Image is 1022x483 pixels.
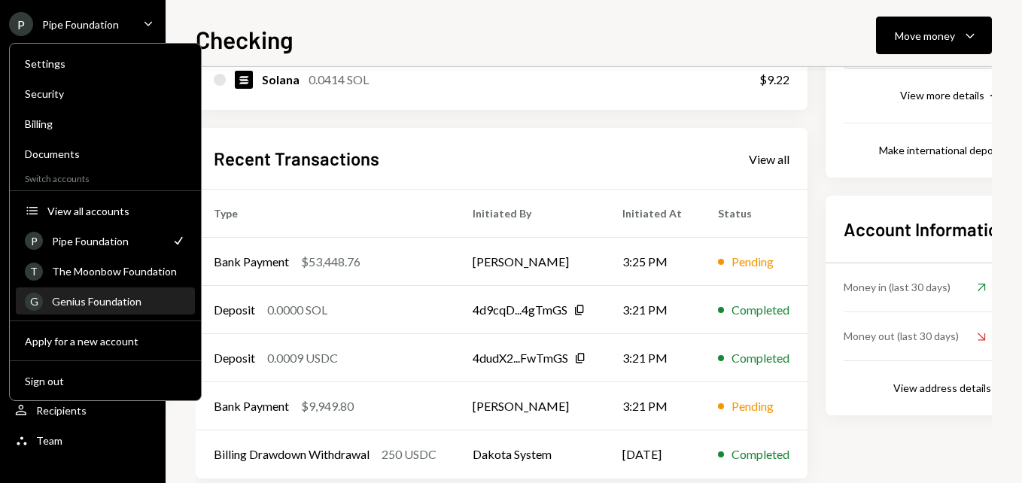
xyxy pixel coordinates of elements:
[455,382,604,430] td: [PERSON_NAME]
[47,205,186,217] div: View all accounts
[604,238,700,286] td: 3:25 PM
[301,253,360,271] div: $53,448.76
[700,190,808,238] th: Status
[473,349,568,367] div: 4dudX2...FwTmGS
[214,349,255,367] div: Deposit
[759,71,789,89] div: $9.22
[25,293,43,311] div: G
[52,265,186,278] div: The Moonbow Foundation
[455,430,604,478] td: Dakota System
[16,50,195,77] a: Settings
[25,87,186,100] div: Security
[16,140,195,167] a: Documents
[214,253,289,271] div: Bank Payment
[16,257,195,284] a: TThe Moonbow Foundation
[25,263,43,281] div: T
[732,397,774,415] div: Pending
[732,301,789,319] div: Completed
[16,198,195,225] button: View all accounts
[16,328,195,355] button: Apply for a new account
[749,152,789,167] div: View all
[52,235,162,248] div: Pipe Foundation
[52,295,186,308] div: Genius Foundation
[732,253,774,271] div: Pending
[16,80,195,107] a: Security
[267,349,338,367] div: 0.0009 USDC
[10,170,201,184] div: Switch accounts
[844,279,951,295] div: Money in (last 30 days)
[214,301,255,319] div: Deposit
[876,17,992,54] button: Move money
[900,89,984,102] div: View more details
[893,381,991,394] div: View address details
[473,301,567,319] div: 4d9cqD...4gTmGS
[42,18,119,31] div: Pipe Foundation
[214,397,289,415] div: Bank Payment
[25,117,186,130] div: Billing
[732,445,789,463] div: Completed
[16,368,195,395] button: Sign out
[604,334,700,382] td: 3:21 PM
[25,147,186,160] div: Documents
[235,71,253,89] img: SOL
[604,190,700,238] th: Initiated At
[844,328,959,344] div: Money out (last 30 days)
[196,190,455,238] th: Type
[604,382,700,430] td: 3:21 PM
[9,396,157,424] a: Recipients
[879,144,1005,156] div: Make international deposit
[732,349,789,367] div: Completed
[900,88,1002,105] button: View more details
[267,301,327,319] div: 0.0000 SOL
[9,427,157,454] a: Team
[749,150,789,167] a: View all
[893,381,1009,397] button: View address details
[36,434,62,447] div: Team
[25,375,186,387] div: Sign out
[25,232,43,250] div: P
[36,404,87,417] div: Recipients
[455,238,604,286] td: [PERSON_NAME]
[262,71,300,89] div: Solana
[455,190,604,238] th: Initiated By
[16,110,195,137] a: Billing
[214,146,379,171] h2: Recent Transactions
[382,445,436,463] div: 250 USDC
[309,71,369,89] div: 0.0414 SOL
[25,57,186,70] div: Settings
[604,286,700,334] td: 3:21 PM
[25,335,186,348] div: Apply for a new account
[301,397,354,415] div: $9,949.80
[16,287,195,314] a: GGenius Foundation
[895,28,955,44] div: Move money
[214,445,370,463] div: Billing Drawdown Withdrawal
[9,12,33,36] div: P
[604,430,700,478] td: [DATE]
[196,24,294,54] h1: Checking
